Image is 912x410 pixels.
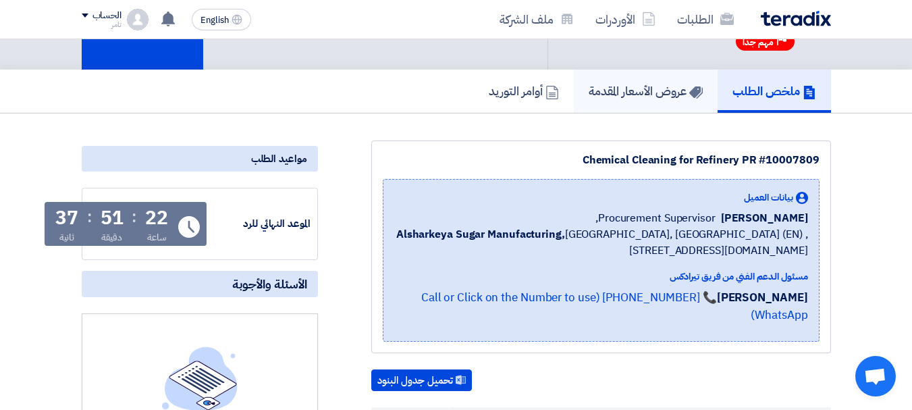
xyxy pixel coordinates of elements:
[87,205,92,229] div: :
[59,230,75,245] div: ثانية
[162,347,238,410] img: empty_state_list.svg
[101,209,124,228] div: 51
[585,3,666,35] a: الأوردرات
[761,11,831,26] img: Teradix logo
[489,83,559,99] h5: أوامر التوريد
[855,356,896,396] a: Open chat
[132,205,136,229] div: :
[732,83,816,99] h5: ملخص الطلب
[232,276,307,292] span: الأسئلة والأجوبة
[744,190,793,205] span: بيانات العميل
[489,3,585,35] a: ملف الشركة
[383,152,820,168] div: Chemical Cleaning for Refinery PR #10007809
[371,369,472,391] button: تحميل جدول البنود
[209,216,311,232] div: الموعد النهائي للرد
[718,70,831,113] a: ملخص الطلب
[666,3,745,35] a: الطلبات
[589,83,703,99] h5: عروض الأسعار المقدمة
[717,289,808,306] strong: [PERSON_NAME]
[147,230,167,245] div: ساعة
[574,70,718,113] a: عروض الأسعار المقدمة
[721,210,808,226] span: [PERSON_NAME]
[200,16,229,25] span: English
[394,226,808,259] span: [GEOGRAPHIC_DATA], [GEOGRAPHIC_DATA] (EN) ,[STREET_ADDRESS][DOMAIN_NAME]
[145,209,168,228] div: 22
[55,209,78,228] div: 37
[743,36,774,49] span: مهم جدا
[396,226,565,242] b: Alsharkeya Sugar Manufacturing,
[595,210,716,226] span: Procurement Supervisor,
[474,70,574,113] a: أوامر التوريد
[92,10,122,22] div: الحساب
[127,9,149,30] img: profile_test.png
[101,230,122,245] div: دقيقة
[82,21,122,28] div: تامر
[394,270,808,284] div: مسئول الدعم الفني من فريق تيرادكس
[192,9,251,30] button: English
[421,289,808,324] a: 📞 [PHONE_NUMBER] (Call or Click on the Number to use WhatsApp)
[82,146,318,172] div: مواعيد الطلب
